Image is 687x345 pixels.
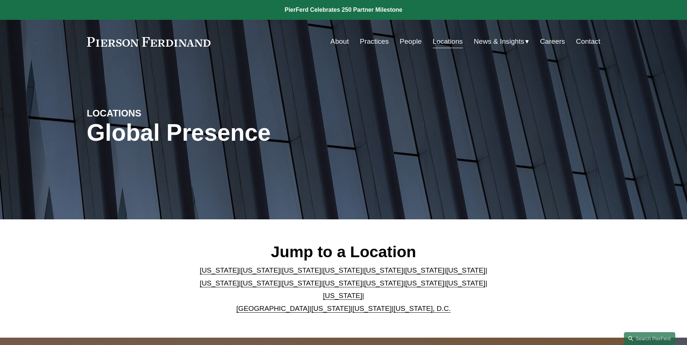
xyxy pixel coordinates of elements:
[474,35,525,48] span: News & Insights
[87,119,429,146] h1: Global Presence
[624,332,675,345] a: Search this site
[394,305,451,312] a: [US_STATE], D.C.
[576,35,600,48] a: Contact
[236,305,310,312] a: [GEOGRAPHIC_DATA]
[330,35,349,48] a: About
[241,279,280,287] a: [US_STATE]
[323,279,362,287] a: [US_STATE]
[323,266,362,274] a: [US_STATE]
[405,279,444,287] a: [US_STATE]
[446,279,485,287] a: [US_STATE]
[364,266,403,274] a: [US_STATE]
[282,266,321,274] a: [US_STATE]
[400,35,422,48] a: People
[87,107,215,119] h4: LOCATIONS
[360,35,389,48] a: Practices
[311,305,351,312] a: [US_STATE]
[540,35,565,48] a: Careers
[194,242,493,261] h2: Jump to a Location
[474,35,529,48] a: folder dropdown
[241,266,280,274] a: [US_STATE]
[194,264,493,315] p: | | | | | | | | | | | | | | | | | |
[282,279,321,287] a: [US_STATE]
[433,35,463,48] a: Locations
[200,266,239,274] a: [US_STATE]
[446,266,485,274] a: [US_STATE]
[405,266,444,274] a: [US_STATE]
[352,305,392,312] a: [US_STATE]
[364,279,403,287] a: [US_STATE]
[323,292,362,299] a: [US_STATE]
[200,279,239,287] a: [US_STATE]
